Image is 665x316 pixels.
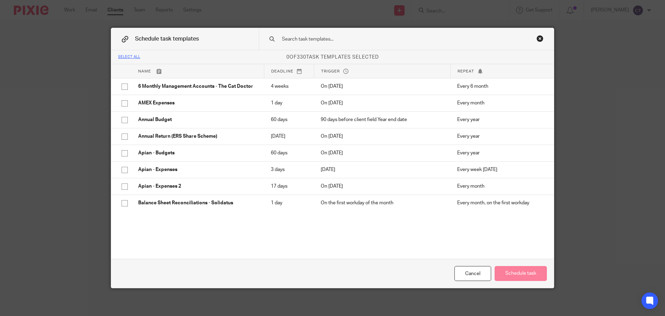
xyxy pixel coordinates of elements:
p: 3 days [271,166,307,173]
p: Every month, on the first workday [457,199,543,206]
p: Repeat [458,68,543,74]
span: Schedule task templates [135,36,199,42]
p: [DATE] [321,166,443,173]
p: Every week [DATE] [457,166,543,173]
p: 1 day [271,100,307,106]
p: 90 days before client field Year end date [321,116,443,123]
p: 60 days [271,116,307,123]
p: On [DATE] [321,150,443,156]
p: On [DATE] [321,100,443,106]
button: Schedule task [495,266,547,281]
p: Every year [457,133,543,140]
div: Select all [118,55,140,59]
p: [DATE] [271,133,307,140]
p: Every month [457,183,543,190]
p: Every year [457,150,543,156]
p: Annual Budget [138,116,257,123]
p: 1 day [271,199,307,206]
p: Apian - Expenses [138,166,257,173]
p: 4 weeks [271,83,307,90]
p: Apian - Budgets [138,150,257,156]
p: Annual Return (ERS Share Scheme) [138,133,257,140]
p: 60 days [271,150,307,156]
input: Search task templates... [281,35,509,43]
p: AMEX Expenses [138,100,257,106]
p: Deadline [271,68,307,74]
p: On [DATE] [321,133,443,140]
p: On [DATE] [321,83,443,90]
span: 0 [286,55,290,60]
p: Balance Sheet Reconciliations - Solidatus [138,199,257,206]
div: Close this dialog window [537,35,543,42]
p: Every month [457,100,543,106]
span: Name [138,69,151,73]
p: Every year [457,116,543,123]
p: Trigger [321,68,443,74]
p: On [DATE] [321,183,443,190]
p: Every 6 month [457,83,543,90]
p: 6 Monthly Management Accounts - The Cat Doctor [138,83,257,90]
p: of task templates selected [111,54,554,61]
div: Cancel [454,266,491,281]
span: 330 [297,55,306,60]
p: On the first workday of the month [321,199,443,206]
p: Apian - Expenses 2 [138,183,257,190]
p: 17 days [271,183,307,190]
